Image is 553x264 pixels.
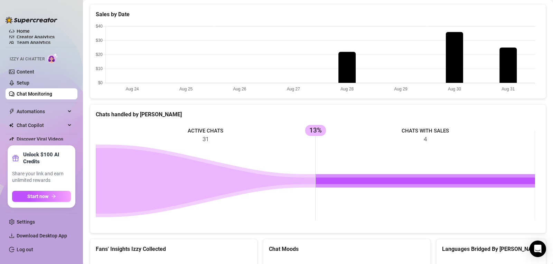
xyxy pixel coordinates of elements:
[6,17,57,23] img: logo-BBDzfeDw.svg
[9,123,13,128] img: Chat Copilot
[10,56,45,62] span: Izzy AI Chatter
[17,40,50,45] a: Team Analytics
[12,170,71,184] span: Share your link and earn unlimited rewards
[269,245,425,253] div: Chat Moods
[17,136,63,142] a: Discover Viral Videos
[9,233,15,238] span: download
[51,194,56,199] span: arrow-right
[17,247,33,252] a: Log out
[17,106,66,117] span: Automations
[9,109,15,114] span: thunderbolt
[17,28,30,34] a: Home
[12,155,19,162] span: gift
[17,219,35,225] a: Settings
[17,120,66,131] span: Chat Copilot
[96,10,540,19] div: Sales by Date
[17,31,72,42] a: Creator Analytics
[529,241,546,257] div: Open Intercom Messenger
[442,245,540,253] div: Languages Bridged By [PERSON_NAME]
[12,191,71,202] button: Start nowarrow-right
[17,80,29,86] a: Setup
[17,91,52,97] a: Chat Monitoring
[96,245,252,253] div: Fans' Insights Izzy Collected
[17,69,34,75] a: Content
[27,194,48,199] span: Start now
[47,53,58,63] img: AI Chatter
[17,233,67,238] span: Download Desktop App
[96,110,540,119] div: Chats handled by [PERSON_NAME]
[23,151,71,165] strong: Unlock $100 AI Credits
